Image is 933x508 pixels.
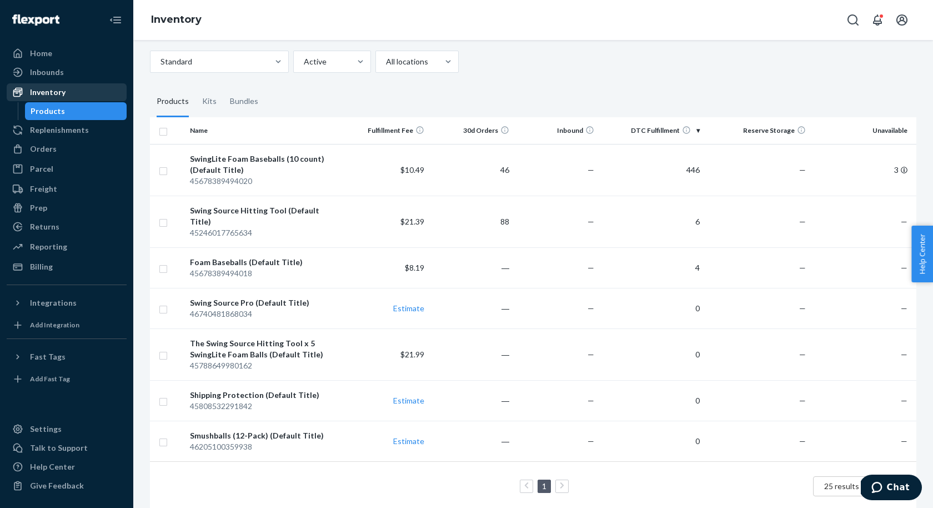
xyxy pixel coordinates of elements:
[104,9,127,31] button: Close Navigation
[810,117,916,144] th: Unavailable
[230,86,258,117] div: Bundles
[190,227,340,238] div: 45246017765634
[599,117,705,144] th: DTC Fulfillment
[30,261,53,272] div: Billing
[588,217,594,226] span: —
[540,481,549,491] a: Page 1 is your current page
[405,263,424,272] span: $8.19
[7,121,127,139] a: Replenishments
[303,56,304,67] input: Active
[429,328,514,380] td: ―
[429,144,514,196] td: 46
[429,288,514,328] td: ―
[7,218,127,236] a: Returns
[157,86,189,117] div: Products
[30,241,67,252] div: Reporting
[799,396,806,405] span: —
[799,263,806,272] span: —
[400,165,424,175] span: $10.49
[393,396,424,405] a: Estimate
[7,63,127,81] a: Inbounds
[7,180,127,198] a: Freight
[599,144,705,196] td: 446
[7,458,127,476] a: Help Center
[142,4,210,36] ol: breadcrumbs
[30,374,70,384] div: Add Fast Tag
[588,436,594,446] span: —
[202,86,217,117] div: Kits
[7,199,127,217] a: Prep
[185,117,344,144] th: Name
[30,143,57,155] div: Orders
[588,165,594,175] span: —
[891,9,913,31] button: Open account menu
[7,439,127,457] button: Talk to Support
[190,268,340,279] div: 45678389494018
[7,238,127,256] a: Reporting
[385,56,386,67] input: All locations
[7,316,127,334] a: Add Integration
[7,44,127,62] a: Home
[429,380,514,421] td: ―
[30,124,89,136] div: Replenishments
[799,217,806,226] span: —
[190,390,340,401] div: Shipping Protection (Default Title)
[30,67,64,78] div: Inbounds
[599,328,705,380] td: 0
[799,165,806,175] span: —
[151,13,202,26] a: Inventory
[588,350,594,359] span: —
[190,441,340,452] div: 46205100359938
[190,205,340,227] div: Swing Source Hitting Tool (Default Title)
[7,258,127,276] a: Billing
[7,477,127,495] button: Give Feedback
[400,217,424,226] span: $21.39
[190,401,340,412] div: 45808532291842
[30,202,47,213] div: Prep
[861,475,922,502] iframe: Opens a widget where you can chat to one of our agents
[599,196,705,247] td: 6
[25,102,127,120] a: Products
[429,117,514,144] th: 30d Orders
[190,430,340,441] div: Smushballs (12-Pack) (Default Title)
[599,247,705,288] td: 4
[911,226,933,282] button: Help Center
[7,83,127,101] a: Inventory
[159,56,160,67] input: Standard
[12,14,59,26] img: Flexport logo
[799,350,806,359] span: —
[429,196,514,247] td: 88
[824,481,891,491] span: 25 results per page
[799,303,806,313] span: —
[901,217,907,226] span: —
[588,303,594,313] span: —
[393,436,424,446] a: Estimate
[901,436,907,446] span: —
[588,263,594,272] span: —
[810,144,916,196] td: 3
[599,288,705,328] td: 0
[7,420,127,438] a: Settings
[30,48,52,59] div: Home
[599,380,705,421] td: 0
[30,424,62,435] div: Settings
[866,9,889,31] button: Open notifications
[344,117,429,144] th: Fulfillment Fee
[190,360,340,371] div: 45788649980162
[7,160,127,178] a: Parcel
[30,183,57,195] div: Freight
[704,117,810,144] th: Reserve Storage
[30,351,66,362] div: Fast Tags
[30,87,66,98] div: Inventory
[7,370,127,388] a: Add Fast Tag
[588,396,594,405] span: —
[190,176,340,187] div: 45678389494020
[514,117,599,144] th: Inbound
[30,297,77,308] div: Integrations
[842,9,864,31] button: Open Search Box
[30,461,75,472] div: Help Center
[599,421,705,461] td: 0
[30,480,84,491] div: Give Feedback
[901,350,907,359] span: —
